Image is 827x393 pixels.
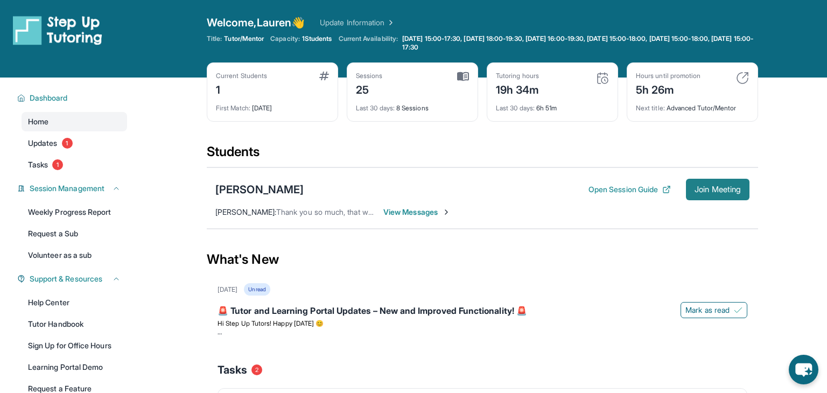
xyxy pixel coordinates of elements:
[320,17,395,28] a: Update Information
[22,357,127,377] a: Learning Portal Demo
[52,159,63,170] span: 1
[22,293,127,312] a: Help Center
[588,184,671,195] button: Open Session Guide
[302,34,332,43] span: 1 Students
[636,72,700,80] div: Hours until promotion
[216,104,250,112] span: First Match :
[22,224,127,243] a: Request a Sub
[216,97,329,113] div: [DATE]
[402,34,756,52] span: [DATE] 15:00-17:30, [DATE] 18:00-19:30, [DATE] 16:00-19:30, [DATE] 15:00-18:00, [DATE] 15:00-18:0...
[496,104,535,112] span: Last 30 days :
[22,202,127,222] a: Weekly Progress Report
[218,319,324,327] span: Hi Step Up Tutors! Happy [DATE] 😊
[207,34,222,43] span: Title:
[22,155,127,174] a: Tasks1
[685,305,730,315] span: Mark as read
[383,207,451,217] span: View Messages
[789,355,818,384] button: chat-button
[356,97,469,113] div: 8 Sessions
[207,143,758,167] div: Students
[216,80,267,97] div: 1
[244,283,270,296] div: Unread
[496,97,609,113] div: 6h 51m
[270,34,300,43] span: Capacity:
[356,104,395,112] span: Last 30 days :
[218,285,237,294] div: [DATE]
[356,72,383,80] div: Sessions
[319,72,329,80] img: card
[25,183,121,194] button: Session Management
[736,72,749,85] img: card
[62,138,73,149] span: 1
[636,104,665,112] span: Next title :
[30,273,102,284] span: Support & Resources
[686,179,749,200] button: Join Meeting
[25,93,121,103] button: Dashboard
[596,72,609,85] img: card
[22,134,127,153] a: Updates1
[216,72,267,80] div: Current Students
[695,186,741,193] span: Join Meeting
[22,336,127,355] a: Sign Up for Office Hours
[442,208,451,216] img: Chevron-Right
[681,302,747,318] button: Mark as read
[28,159,48,170] span: Tasks
[215,207,276,216] span: [PERSON_NAME] :
[251,364,262,375] span: 2
[30,183,104,194] span: Session Management
[457,72,469,81] img: card
[28,116,48,127] span: Home
[734,306,742,314] img: Mark as read
[22,112,127,131] a: Home
[384,17,395,28] img: Chevron Right
[30,93,68,103] span: Dashboard
[22,245,127,265] a: Volunteer as a sub
[496,72,539,80] div: Tutoring hours
[22,314,127,334] a: Tutor Handbook
[28,138,58,149] span: Updates
[400,34,758,52] a: [DATE] 15:00-17:30, [DATE] 18:00-19:30, [DATE] 16:00-19:30, [DATE] 15:00-18:00, [DATE] 15:00-18:0...
[496,80,539,97] div: 19h 34m
[13,15,102,45] img: logo
[636,97,749,113] div: Advanced Tutor/Mentor
[276,207,402,216] span: Thank you so much, that works great
[207,236,758,283] div: What's New
[356,80,383,97] div: 25
[339,34,398,52] span: Current Availability:
[224,34,264,43] span: Tutor/Mentor
[218,362,247,377] span: Tasks
[25,273,121,284] button: Support & Resources
[215,182,304,197] div: [PERSON_NAME]
[207,15,305,30] span: Welcome, Lauren 👋
[218,304,747,319] div: 🚨 Tutor and Learning Portal Updates – New and Improved Functionality! 🚨
[636,80,700,97] div: 5h 26m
